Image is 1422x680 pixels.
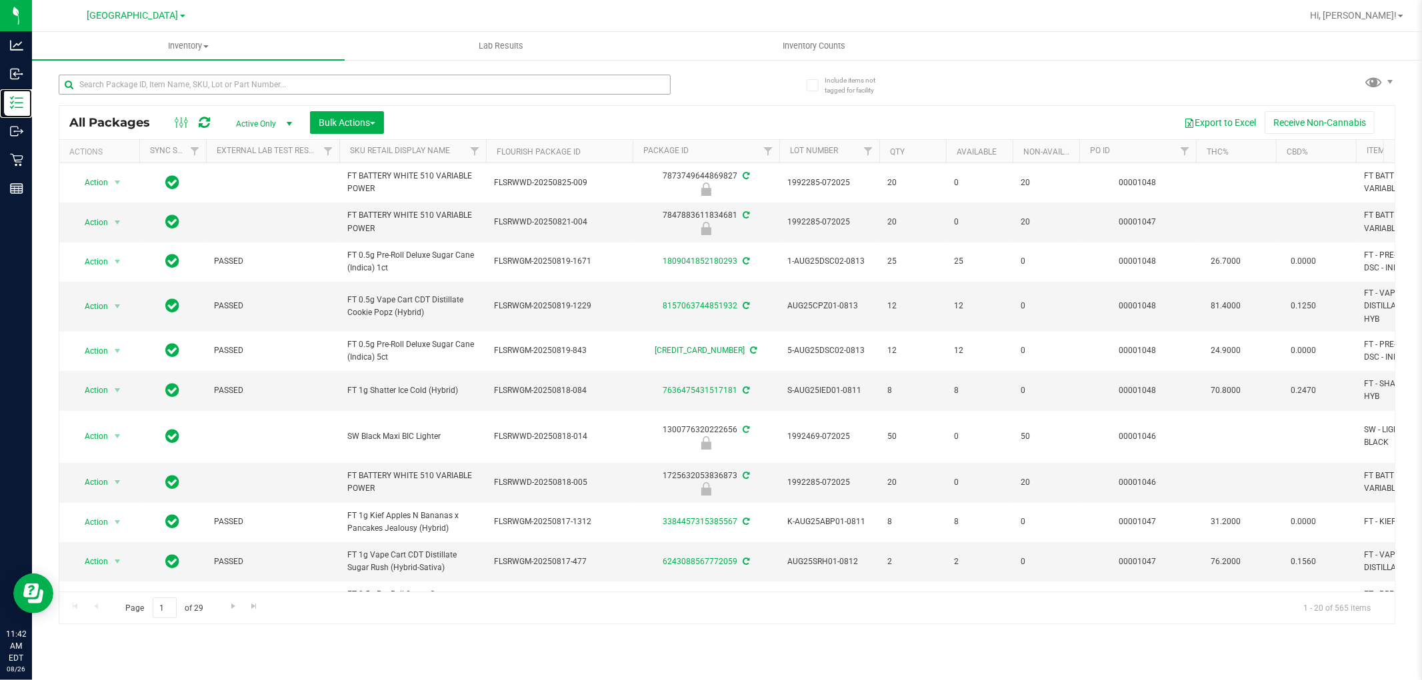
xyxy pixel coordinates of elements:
a: Non-Available [1023,147,1083,157]
span: FT 1g Kief Apples N Bananas x Pancakes Jealousy (Hybrid) [347,510,478,535]
span: All Packages [69,115,163,130]
span: 0.1250 [1284,296,1323,316]
span: 1 - 20 of 565 items [1293,597,1381,617]
div: Launch Hold [631,222,781,235]
button: Receive Non-Cannabis [1265,111,1375,134]
span: Hi, [PERSON_NAME]! [1310,10,1397,21]
span: FT BATTERY WHITE 510 VARIABLE POWER [347,470,478,495]
span: 20 [887,476,938,489]
span: Inventory Counts [765,40,863,52]
span: Sync from Compliance System [741,471,749,480]
span: 0 [1021,344,1071,357]
span: 0.0000 [1284,252,1323,271]
p: 11:42 AM EDT [6,628,26,664]
span: Action [73,252,109,271]
inline-svg: Inbound [10,67,23,81]
span: Bulk Actions [319,117,375,128]
span: select [109,297,126,316]
span: K-AUG25ABP01-0811 [787,515,871,528]
span: FLSRWWD-20250818-005 [494,476,625,489]
a: PO ID [1090,146,1110,155]
span: 0.1560 [1284,552,1323,571]
span: 8 [954,384,1005,397]
a: Sku Retail Display Name [350,146,450,155]
span: 0 [954,216,1005,228]
span: FT BATTERY WHITE 510 VARIABLE POWER [347,170,478,195]
span: FT 0.5g Pre-Roll Deluxe Sugar Cane (Indica) 5ct [347,338,478,364]
span: 12 [954,344,1005,357]
span: 26.7000 [1204,252,1247,271]
span: Action [73,173,109,192]
span: In Sync [166,212,180,231]
span: Sync from Compliance System [749,346,757,355]
span: FT 1g Vape Cart CDT Distillate Sugar Rush (Hybrid-Sativa) [347,549,478,574]
a: Package ID [643,146,689,155]
span: 12 [887,300,938,312]
span: FLSRWGM-20250817-477 [494,555,625,568]
span: 20 [1021,476,1071,489]
span: In Sync [166,552,180,571]
span: 0 [1021,384,1071,397]
span: 50 [887,430,938,443]
span: FT BATTERY WHITE 510 VARIABLE POWER [347,209,478,234]
span: 24.9000 [1204,341,1247,360]
div: 7847883611834681 [631,209,781,235]
span: 12 [954,300,1005,312]
span: 1992285-072025 [787,176,871,189]
span: 0 [1021,515,1071,528]
span: 1-AUG25DSC02-0813 [787,255,871,268]
span: Sync from Compliance System [741,425,749,434]
a: Filter [464,140,486,163]
span: 20 [1021,176,1071,189]
div: Newly Received [631,436,781,450]
span: In Sync [166,252,180,270]
a: 00001048 [1119,386,1157,395]
span: Sync from Compliance System [741,171,749,180]
span: 31.2000 [1204,512,1247,531]
span: Inventory [32,40,345,52]
button: Bulk Actions [310,111,384,134]
a: Qty [890,147,905,157]
span: FT 0.5g Pre-Roll Space Case (Hybrid) 5ct [347,588,478,613]
span: 2 [887,555,938,568]
a: 8157063744851932 [663,301,737,310]
span: Sync from Compliance System [741,386,749,395]
a: 00001048 [1119,256,1157,266]
span: 8 [887,515,938,528]
a: THC% [1207,147,1229,157]
span: FT 0.5g Vape Cart CDT Distillate Cookie Popz (Hybrid) [347,294,478,319]
a: 00001047 [1119,557,1157,566]
a: 1809041852180293 [663,256,737,266]
span: PASSED [214,300,331,312]
span: select [109,427,126,446]
span: select [109,173,126,192]
span: S-AUG25IED01-0811 [787,384,871,397]
span: 0 [1021,555,1071,568]
div: Newly Received [631,182,781,196]
a: Lab Results [345,32,657,60]
a: 00001047 [1119,217,1157,226]
a: 7636475431517181 [663,386,737,395]
span: 0.2470 [1284,381,1323,400]
span: Action [73,213,109,232]
span: In Sync [166,341,180,360]
span: FLSRWGM-20250819-1671 [494,255,625,268]
span: 70.8000 [1204,381,1247,400]
a: [CREDIT_CARD_NUMBER] [655,346,745,355]
a: Go to the last page [245,597,264,615]
span: 1992285-072025 [787,476,871,489]
a: 6243088567772059 [663,557,737,566]
input: 1 [153,597,177,618]
span: Sync from Compliance System [741,517,749,526]
span: 0 [1021,300,1071,312]
span: Action [73,513,109,531]
span: Action [73,342,109,360]
span: FLSRWGM-20250818-084 [494,384,625,397]
span: Include items not tagged for facility [825,75,891,95]
span: AUG25CPZ01-0813 [787,300,871,312]
a: Go to the next page [223,597,243,615]
div: 7873749644869827 [631,170,781,196]
a: Available [957,147,997,157]
span: 20 [887,176,938,189]
span: Action [73,297,109,316]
